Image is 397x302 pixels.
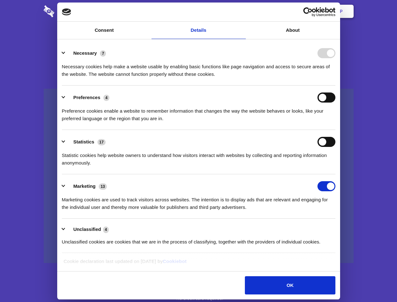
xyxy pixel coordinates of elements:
label: Necessary [73,50,97,56]
label: Statistics [73,139,94,144]
div: Necessary cookies help make a website usable by enabling basic functions like page navigation and... [62,58,335,78]
button: Necessary (7) [62,48,110,58]
button: Preferences (4) [62,92,113,103]
img: logo-wordmark-white-trans-d4663122ce5f474addd5e946df7df03e33cb6a1c49d2221995e7729f52c070b2.svg [44,5,97,17]
label: Marketing [73,183,96,189]
a: Usercentrics Cookiebot - opens in a new window [280,7,335,17]
label: Preferences [73,95,100,100]
h1: Eliminate Slack Data Loss. [44,28,354,51]
a: Details [152,22,246,39]
button: Unclassified (4) [62,226,113,233]
button: OK [245,276,335,294]
button: Marketing (13) [62,181,111,191]
a: About [246,22,340,39]
span: 4 [103,95,109,101]
a: Wistia video thumbnail [44,89,354,263]
img: logo [62,8,71,15]
h4: Auto-redaction of sensitive data, encrypted data sharing and self-destructing private chats. Shar... [44,57,354,78]
span: 17 [97,139,106,145]
div: Unclassified cookies are cookies that we are in the process of classifying, together with the pro... [62,233,335,246]
span: 13 [99,183,107,190]
a: Consent [57,22,152,39]
div: Marketing cookies are used to track visitors across websites. The intention is to display ads tha... [62,191,335,211]
a: Contact [255,2,284,21]
div: Preference cookies enable a website to remember information that changes the way the website beha... [62,103,335,122]
span: 4 [103,226,109,233]
div: Statistic cookies help website owners to understand how visitors interact with websites by collec... [62,147,335,167]
a: Login [285,2,312,21]
a: Cookiebot [163,259,187,264]
button: Statistics (17) [62,137,110,147]
a: Pricing [185,2,212,21]
iframe: Drift Widget Chat Controller [366,271,389,294]
span: 7 [100,50,106,57]
div: Cookie declaration last updated on [DATE] by [59,258,338,270]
